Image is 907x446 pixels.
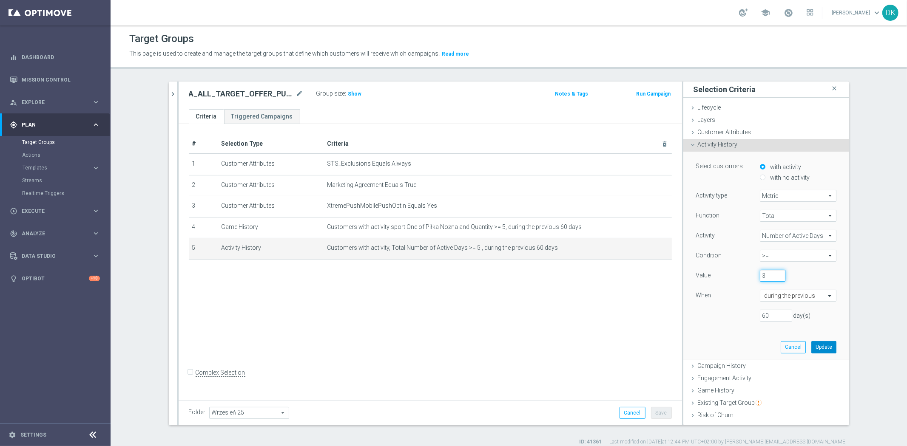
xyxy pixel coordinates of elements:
h1: Target Groups [129,33,194,45]
label: Activity [696,231,715,239]
i: mode_edit [296,89,304,99]
button: Mission Control [9,76,100,83]
a: Streams [22,177,88,184]
label: with no activity [768,174,810,181]
span: Activity History [698,141,738,148]
i: person_search [10,99,17,106]
ng-select: during the previous [760,290,836,302]
td: 4 [189,217,218,238]
i: delete_forever [662,141,668,147]
i: keyboard_arrow_right [92,98,100,106]
a: Actions [22,152,88,158]
button: equalizer Dashboard [9,54,100,61]
i: keyboard_arrow_right [92,207,100,215]
i: settings [9,431,16,439]
div: Data Studio [10,252,92,260]
span: Data Studio [22,254,92,259]
label: Group size [316,90,345,97]
span: Existing Target Group [698,399,762,406]
span: Explore [22,100,92,105]
div: Explore [10,99,92,106]
i: play_circle_outline [10,207,17,215]
i: track_changes [10,230,17,237]
span: Templates [23,165,83,170]
label: ID: 41361 [580,438,602,446]
a: Optibot [22,267,89,290]
i: gps_fixed [10,121,17,129]
div: play_circle_outline Execute keyboard_arrow_right [9,208,100,215]
i: keyboard_arrow_right [92,164,100,172]
div: Execute [10,207,92,215]
a: Triggered Campaigns [224,109,300,124]
span: Criteria [327,140,349,147]
h3: Selection Criteria [694,85,756,94]
button: Save [651,407,672,419]
span: Analyze [22,231,92,236]
button: Notes & Tags [554,89,589,99]
label: Folder [189,409,206,416]
th: # [189,134,218,154]
label: Value [696,271,711,279]
span: Plan [22,122,92,127]
a: Mission Control [22,68,100,91]
div: Streams [22,174,110,187]
span: Reactivation Rate [698,424,744,431]
i: keyboard_arrow_right [92,229,100,237]
span: Execute [22,209,92,214]
button: Templates keyboard_arrow_right [22,164,100,171]
button: Cancel [781,341,806,353]
div: +10 [89,276,100,281]
button: track_changes Analyze keyboard_arrow_right [9,230,100,237]
a: [PERSON_NAME]keyboard_arrow_down [831,6,882,19]
span: Risk of Churn [698,412,734,418]
lable: Select customers [696,163,743,169]
span: Campaign History [698,362,746,369]
span: Layers [698,116,716,123]
td: Activity History [218,238,324,260]
i: lightbulb [10,275,17,282]
button: lightbulb Optibot +10 [9,275,100,282]
span: Customers with activity, Total Number of Active Days >= 5 , during the previous 60 days [327,244,558,251]
a: Realtime Triggers [22,190,88,197]
span: day(s) [793,312,811,319]
span: This page is used to create and manage the target groups that define which customers will receive... [129,50,440,57]
a: Target Groups [22,139,88,146]
div: Mission Control [10,68,100,91]
span: Show [348,91,362,97]
div: Optibot [10,267,100,290]
td: Game History [218,217,324,238]
div: Templates [22,161,110,174]
td: 3 [189,196,218,217]
button: Data Studio keyboard_arrow_right [9,253,100,260]
span: school [761,8,770,17]
button: Read more [441,49,470,59]
i: close [830,83,839,94]
span: Game History [698,387,735,394]
span: XtremePushMobilePushOptIn Equals Yes [327,202,438,209]
button: Update [811,341,836,353]
span: Engagement Activity [698,375,752,381]
td: Customer Attributes [218,175,324,196]
label: : [345,90,347,97]
button: person_search Explore keyboard_arrow_right [9,99,100,106]
span: STS_Exclusions Equals Always [327,160,412,167]
button: chevron_right [169,82,177,107]
button: Cancel [620,407,645,419]
a: Dashboard [22,46,100,68]
button: Run Campaign [635,89,671,99]
i: keyboard_arrow_right [92,121,100,129]
label: with activity [768,163,802,171]
div: Target Groups [22,136,110,149]
a: Criteria [189,109,224,124]
div: Realtime Triggers [22,187,110,200]
h2: A_ALL_TARGET_OFFER_PUSH_ZAPOWIEDŹ_270925 [189,89,294,99]
div: Analyze [10,230,92,237]
td: 5 [189,238,218,260]
div: gps_fixed Plan keyboard_arrow_right [9,121,100,128]
label: Activity type [696,192,728,199]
